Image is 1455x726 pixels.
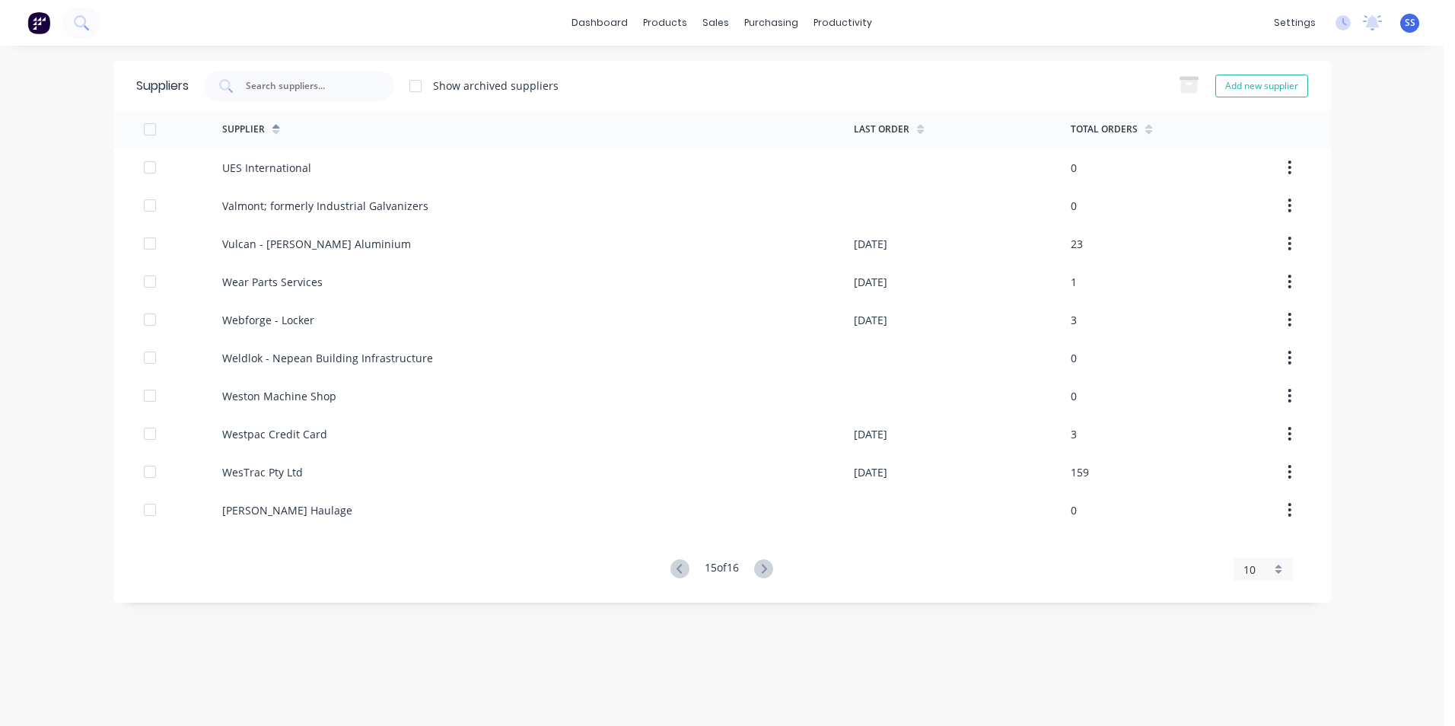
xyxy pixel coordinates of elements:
[222,464,303,480] div: WesTrac Pty Ltd
[1071,388,1077,404] div: 0
[1071,274,1077,290] div: 1
[222,388,336,404] div: Weston Machine Shop
[1071,426,1077,442] div: 3
[854,312,887,328] div: [DATE]
[244,78,371,94] input: Search suppliers...
[635,11,695,34] div: products
[705,559,739,580] div: 15 of 16
[854,464,887,480] div: [DATE]
[222,426,327,442] div: Westpac Credit Card
[222,123,265,136] div: Supplier
[1071,198,1077,214] div: 0
[854,426,887,442] div: [DATE]
[1071,464,1089,480] div: 159
[222,274,323,290] div: Wear Parts Services
[1266,11,1323,34] div: settings
[854,236,887,252] div: [DATE]
[564,11,635,34] a: dashboard
[737,11,806,34] div: purchasing
[27,11,50,34] img: Factory
[433,78,559,94] div: Show archived suppliers
[1071,236,1083,252] div: 23
[854,274,887,290] div: [DATE]
[806,11,880,34] div: productivity
[136,77,189,95] div: Suppliers
[1215,75,1308,97] button: Add new supplier
[1071,123,1138,136] div: Total Orders
[222,350,433,366] div: Weldlok - Nepean Building Infrastructure
[1071,502,1077,518] div: 0
[1071,160,1077,176] div: 0
[1405,16,1415,30] span: SS
[222,198,428,214] div: Valmont; formerly Industrial Galvanizers
[854,123,909,136] div: Last Order
[1071,312,1077,328] div: 3
[222,502,352,518] div: [PERSON_NAME] Haulage
[1243,562,1256,578] span: 10
[1071,350,1077,366] div: 0
[222,236,411,252] div: Vulcan - [PERSON_NAME] Aluminium
[222,160,311,176] div: UES International
[222,312,314,328] div: Webforge - Locker
[695,11,737,34] div: sales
